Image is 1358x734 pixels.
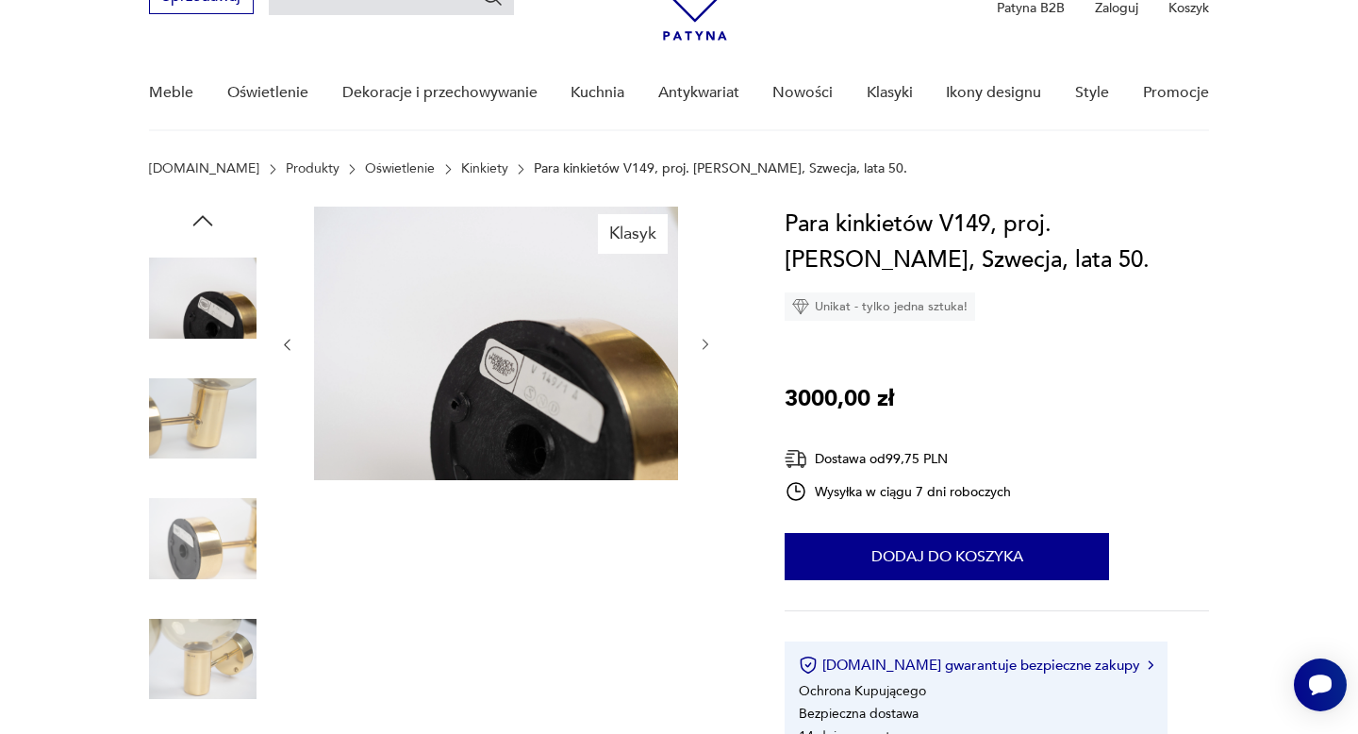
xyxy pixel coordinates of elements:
button: Dodaj do koszyka [785,533,1109,580]
img: Zdjęcie produktu Para kinkietów V149, proj. Hans-Agne Jakobsson, Szwecja, lata 50. [149,244,257,352]
a: Style [1075,57,1109,129]
a: Nowości [772,57,833,129]
img: Zdjęcie produktu Para kinkietów V149, proj. Hans-Agne Jakobsson, Szwecja, lata 50. [149,606,257,713]
div: Unikat - tylko jedna sztuka! [785,292,975,321]
div: Dostawa od 99,75 PLN [785,447,1011,471]
a: Kuchnia [571,57,624,129]
li: Ochrona Kupującego [799,682,926,700]
li: Bezpieczna dostawa [799,705,919,723]
iframe: Smartsupp widget button [1294,659,1347,711]
img: Zdjęcie produktu Para kinkietów V149, proj. Hans-Agne Jakobsson, Szwecja, lata 50. [314,207,678,480]
p: 3000,00 zł [785,381,894,417]
img: Zdjęcie produktu Para kinkietów V149, proj. Hans-Agne Jakobsson, Szwecja, lata 50. [149,365,257,473]
a: [DOMAIN_NAME] [149,161,259,176]
button: [DOMAIN_NAME] gwarantuje bezpieczne zakupy [799,656,1152,675]
img: Zdjęcie produktu Para kinkietów V149, proj. Hans-Agne Jakobsson, Szwecja, lata 50. [149,485,257,592]
div: Wysyłka w ciągu 7 dni roboczych [785,480,1011,503]
p: Para kinkietów V149, proj. [PERSON_NAME], Szwecja, lata 50. [534,161,907,176]
a: Klasyki [867,57,913,129]
img: Ikona dostawy [785,447,807,471]
img: Ikona strzałki w prawo [1148,660,1153,670]
a: Dekoracje i przechowywanie [342,57,538,129]
a: Meble [149,57,193,129]
img: Ikona certyfikatu [799,656,818,675]
img: Ikona diamentu [792,298,809,315]
div: Klasyk [598,214,668,254]
a: Oświetlenie [227,57,308,129]
a: Antykwariat [658,57,739,129]
a: Kinkiety [461,161,508,176]
a: Oświetlenie [365,161,435,176]
a: Produkty [286,161,339,176]
h1: Para kinkietów V149, proj. [PERSON_NAME], Szwecja, lata 50. [785,207,1208,278]
a: Promocje [1143,57,1209,129]
a: Ikony designu [946,57,1041,129]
